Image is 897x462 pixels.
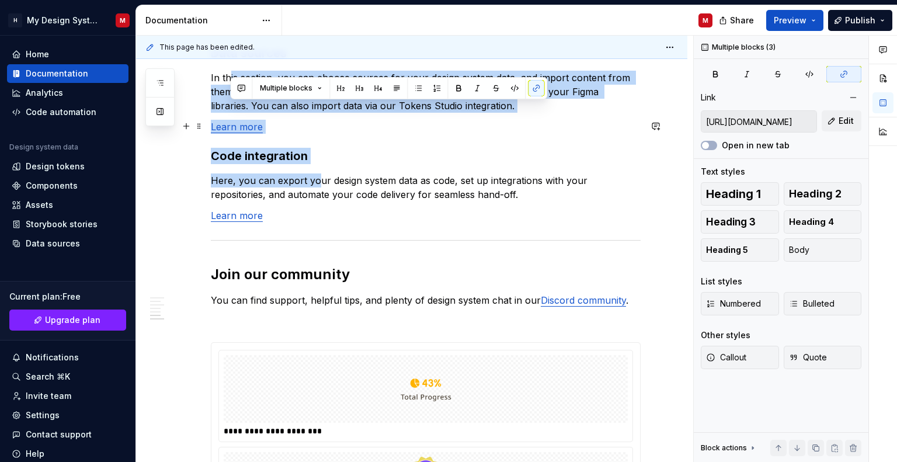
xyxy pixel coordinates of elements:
[774,15,806,26] span: Preview
[730,15,754,26] span: Share
[784,292,862,315] button: Bulleted
[701,276,742,287] div: List styles
[789,244,809,256] span: Body
[784,182,862,206] button: Heading 2
[7,84,128,102] a: Analytics
[26,238,80,249] div: Data sources
[701,92,716,103] div: Link
[784,210,862,234] button: Heading 4
[7,157,128,176] a: Design tokens
[706,216,756,228] span: Heading 3
[7,425,128,444] button: Contact support
[7,196,128,214] a: Assets
[26,371,70,383] div: Search ⌘K
[7,234,128,253] a: Data sources
[26,409,60,421] div: Settings
[7,348,128,367] button: Notifications
[822,110,861,131] button: Edit
[706,298,761,310] span: Numbered
[26,106,96,118] div: Code automation
[7,387,128,405] a: Invite team
[701,440,757,456] div: Block actions
[26,218,98,230] div: Storybook stories
[701,292,779,315] button: Numbered
[701,238,779,262] button: Heading 5
[7,215,128,234] a: Storybook stories
[159,43,255,52] span: This page has been edited.
[2,8,133,33] button: HMy Design SystemM
[541,294,626,306] a: Discord community
[9,291,126,303] div: Current plan : Free
[7,406,128,425] a: Settings
[701,346,779,369] button: Callout
[789,298,835,310] span: Bulleted
[701,166,745,178] div: Text styles
[120,16,126,25] div: M
[713,10,762,31] button: Share
[701,210,779,234] button: Heading 3
[722,140,790,151] label: Open in new tab
[7,103,128,121] a: Code automation
[701,182,779,206] button: Heading 1
[701,443,747,453] div: Block actions
[211,265,641,284] h2: Join our community
[703,16,708,25] div: M
[26,352,79,363] div: Notifications
[9,143,78,152] div: Design system data
[845,15,875,26] span: Publish
[7,45,128,64] a: Home
[26,180,78,192] div: Components
[839,115,854,127] span: Edit
[26,161,85,172] div: Design tokens
[211,210,263,221] a: Learn more
[9,310,126,331] button: Upgrade plan
[26,390,71,402] div: Invite team
[706,352,746,363] span: Callout
[789,216,834,228] span: Heading 4
[211,293,641,307] p: You can find support, helpful tips, and plenty of design system chat in our .
[26,68,88,79] div: Documentation
[26,429,92,440] div: Contact support
[26,48,49,60] div: Home
[706,244,748,256] span: Heading 5
[211,121,263,133] a: Learn more
[7,367,128,386] button: Search ⌘K
[789,352,827,363] span: Quote
[828,10,892,31] button: Publish
[8,13,22,27] div: H
[784,238,862,262] button: Body
[45,314,100,326] span: Upgrade plan
[706,188,761,200] span: Heading 1
[211,173,641,202] p: Here, you can export your design system data as code, set up integrations with your repositories,...
[7,64,128,83] a: Documentation
[145,15,256,26] div: Documentation
[26,87,63,99] div: Analytics
[26,199,53,211] div: Assets
[701,329,750,341] div: Other styles
[789,188,842,200] span: Heading 2
[7,176,128,195] a: Components
[211,71,641,113] p: In this section, you can choose sources for your design system data, and import content from them...
[26,448,44,460] div: Help
[27,15,102,26] div: My Design System
[784,346,862,369] button: Quote
[211,148,641,164] h3: Code integration
[766,10,823,31] button: Preview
